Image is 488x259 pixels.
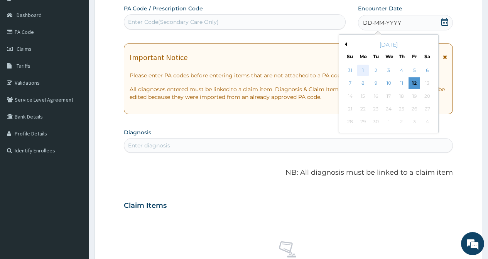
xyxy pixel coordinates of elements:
div: We [385,53,392,60]
div: Not available Monday, September 22nd, 2025 [357,103,369,115]
div: Not available Thursday, September 25th, 2025 [396,103,407,115]
div: Choose Monday, September 8th, 2025 [357,78,369,89]
div: Not available Sunday, September 28th, 2025 [344,116,356,128]
div: Not available Monday, September 15th, 2025 [357,90,369,102]
span: Claims [17,45,32,52]
div: Not available Monday, September 29th, 2025 [357,116,369,128]
div: Sa [424,53,431,60]
div: Choose Thursday, September 11th, 2025 [396,78,407,89]
div: Th [398,53,405,60]
div: Choose Sunday, August 31st, 2025 [344,65,356,76]
p: All diagnoses entered must be linked to a claim item. Diagnosis & Claim Items that are visible bu... [130,85,447,101]
div: Not available Thursday, October 2nd, 2025 [396,116,407,128]
div: Not available Friday, September 19th, 2025 [409,90,420,102]
div: Not available Saturday, September 13th, 2025 [421,78,433,89]
label: Encounter Date [358,5,402,12]
div: Choose Tuesday, September 9th, 2025 [370,78,382,89]
span: We're online! [45,79,106,157]
span: Tariffs [17,62,30,69]
div: Choose Sunday, September 7th, 2025 [344,78,356,89]
div: Choose Tuesday, September 2nd, 2025 [370,65,382,76]
div: Not available Sunday, September 21st, 2025 [344,103,356,115]
div: Choose Saturday, September 6th, 2025 [421,65,433,76]
div: Not available Tuesday, September 23rd, 2025 [370,103,382,115]
div: Not available Saturday, September 20th, 2025 [421,90,433,102]
div: Not available Tuesday, September 16th, 2025 [370,90,382,102]
div: Tu [372,53,379,60]
div: Choose Friday, September 5th, 2025 [409,65,420,76]
div: Not available Wednesday, October 1st, 2025 [383,116,394,128]
div: Mo [360,53,366,60]
div: Not available Wednesday, September 24th, 2025 [383,103,394,115]
div: Choose Monday, September 1st, 2025 [357,65,369,76]
div: Minimize live chat window [127,4,145,22]
div: Not available Thursday, September 18th, 2025 [396,90,407,102]
div: Choose Friday, September 12th, 2025 [409,78,420,89]
div: Enter Code(Secondary Care Only) [128,18,219,26]
div: Not available Friday, September 26th, 2025 [409,103,420,115]
div: Su [346,53,353,60]
div: Not available Tuesday, September 30th, 2025 [370,116,382,128]
h3: Claim Items [124,202,167,210]
label: Diagnosis [124,129,151,136]
div: Chat with us now [40,43,130,53]
p: Please enter PA codes before entering items that are not attached to a PA code [130,72,447,79]
div: Not available Saturday, September 27th, 2025 [421,103,433,115]
div: month 2025-09 [344,64,434,129]
div: Choose Wednesday, September 10th, 2025 [383,78,394,89]
div: Enter diagnosis [128,142,170,149]
img: d_794563401_company_1708531726252_794563401 [14,38,31,58]
div: Not available Saturday, October 4th, 2025 [421,116,433,128]
div: Not available Friday, October 3rd, 2025 [409,116,420,128]
h1: Important Notice [130,53,187,62]
div: Fr [411,53,418,60]
span: DD-MM-YYYY [363,19,401,27]
label: PA Code / Prescription Code [124,5,203,12]
div: Choose Thursday, September 4th, 2025 [396,65,407,76]
p: NB: All diagnosis must be linked to a claim item [124,168,453,178]
div: [DATE] [342,41,435,48]
button: Previous Month [343,42,347,46]
div: Not available Wednesday, September 17th, 2025 [383,90,394,102]
textarea: Type your message and hit 'Enter' [4,175,147,202]
div: Not available Sunday, September 14th, 2025 [344,90,356,102]
div: Choose Wednesday, September 3rd, 2025 [383,65,394,76]
span: Dashboard [17,12,42,18]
